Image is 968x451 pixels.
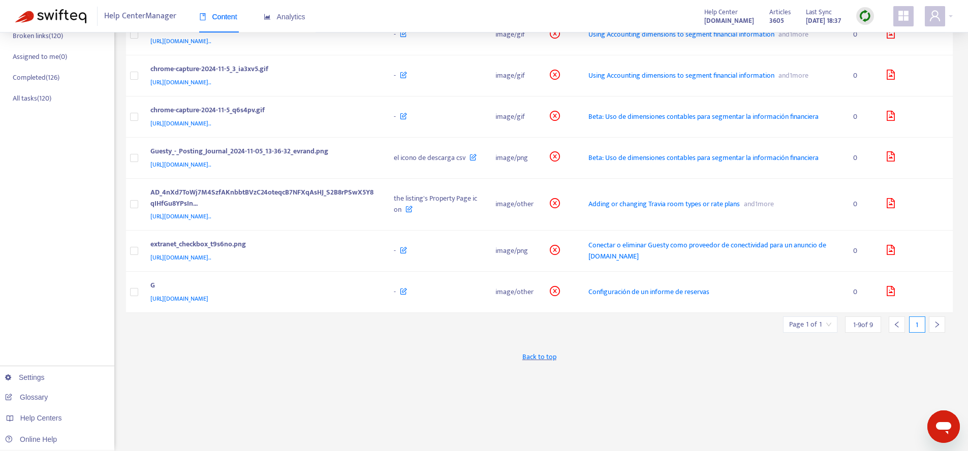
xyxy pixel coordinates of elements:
[150,77,211,87] span: [URL][DOMAIN_NAME]..
[150,187,374,211] div: AD_4nXd7ToWj7M4SzfAKnbbtBVzC24oteqcB7NFXqAsHJ_S2B8rPSwX5Y8qIHfGu8YPsIn...
[394,111,396,122] span: -
[588,198,740,210] span: Adding or changing Travia room types or rate plans
[806,7,832,18] span: Last Sync
[5,435,57,443] a: Online Help
[774,70,808,81] span: and 1 more
[909,316,925,333] div: 1
[487,272,542,313] td: image/other
[487,179,542,231] td: image/other
[927,410,960,443] iframe: Button to launch messaging window
[893,321,900,328] span: left
[806,15,841,26] strong: [DATE] 18:37
[769,15,784,26] strong: 3605
[199,13,206,20] span: book
[150,146,374,159] div: Guesty_-_Posting_Journal_2024-11-05_13-36-32_evrand.png
[853,286,869,298] div: 0
[550,151,560,162] span: close-circle
[769,7,791,18] span: Articles
[774,28,808,40] span: and 1 more
[394,192,477,215] span: the listing's Property Page icon
[853,70,869,81] div: 0
[886,111,896,121] span: file-image
[150,294,208,304] span: [URL][DOMAIN_NAME]
[929,10,941,22] span: user
[487,55,542,96] td: image/gif
[487,96,542,138] td: image/gif
[199,13,237,21] span: Content
[394,245,396,256] span: -
[853,29,869,40] div: 0
[704,7,738,18] span: Help Center
[104,7,176,26] span: Help Center Manager
[886,28,896,39] span: file-image
[853,199,869,210] div: 0
[15,9,86,23] img: Swifteq
[487,138,542,179] td: image/png
[150,118,211,128] span: [URL][DOMAIN_NAME]..
[550,198,560,208] span: close-circle
[5,373,45,381] a: Settings
[550,28,560,39] span: close-circle
[933,321,941,328] span: right
[150,211,211,221] span: [URL][DOMAIN_NAME]..
[886,151,896,162] span: file-image
[150,36,211,46] span: [URL][DOMAIN_NAME]..
[704,15,754,26] a: [DOMAIN_NAME]
[886,198,896,208] span: file-image
[394,70,396,81] span: -
[20,414,62,422] span: Help Centers
[13,51,67,62] p: Assigned to me ( 0 )
[264,13,305,21] span: Analytics
[522,351,556,362] span: Back to top
[550,111,560,121] span: close-circle
[394,152,465,164] span: el icono de descarga csv
[487,15,542,56] td: image/gif
[5,393,48,401] a: Glossary
[886,245,896,255] span: file-image
[853,152,869,164] div: 0
[150,159,211,170] span: [URL][DOMAIN_NAME]..
[886,286,896,296] span: file-image
[13,72,59,83] p: Completed ( 126 )
[859,10,871,22] img: sync.dc5367851b00ba804db3.png
[550,245,560,255] span: close-circle
[588,152,819,164] span: Beta: Uso de dimensiones contables para segmentar la información financiera
[550,286,560,296] span: close-circle
[550,70,560,80] span: close-circle
[588,286,709,298] span: Configuración de un informe de reservas
[886,70,896,80] span: file-image
[13,30,63,41] p: Broken links ( 120 )
[487,231,542,272] td: image/png
[897,10,910,22] span: appstore
[588,28,774,40] span: Using Accounting dimensions to segment financial information
[150,239,374,252] div: extranet_checkbox_t9s6no.png
[394,28,396,40] span: -
[150,252,211,263] span: [URL][DOMAIN_NAME]..
[853,245,869,256] div: 0
[150,280,374,293] div: G
[150,63,374,77] div: chrome-capture-2024-11-5_3_ia3xv5.gif
[588,70,774,81] span: Using Accounting dimensions to segment financial information
[853,111,869,122] div: 0
[264,13,271,20] span: area-chart
[394,286,396,298] span: -
[150,105,374,118] div: chrome-capture-2024-11-5_q6s4pv.gif
[740,198,774,210] span: and 1 more
[588,111,819,122] span: Beta: Uso de dimensiones contables para segmentar la información financiera
[13,93,51,104] p: All tasks ( 120 )
[853,319,873,330] span: 1 - 9 of 9
[588,239,826,262] span: Conectar o eliminar Guesty como proveedor de conectividad para un anuncio de [DOMAIN_NAME]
